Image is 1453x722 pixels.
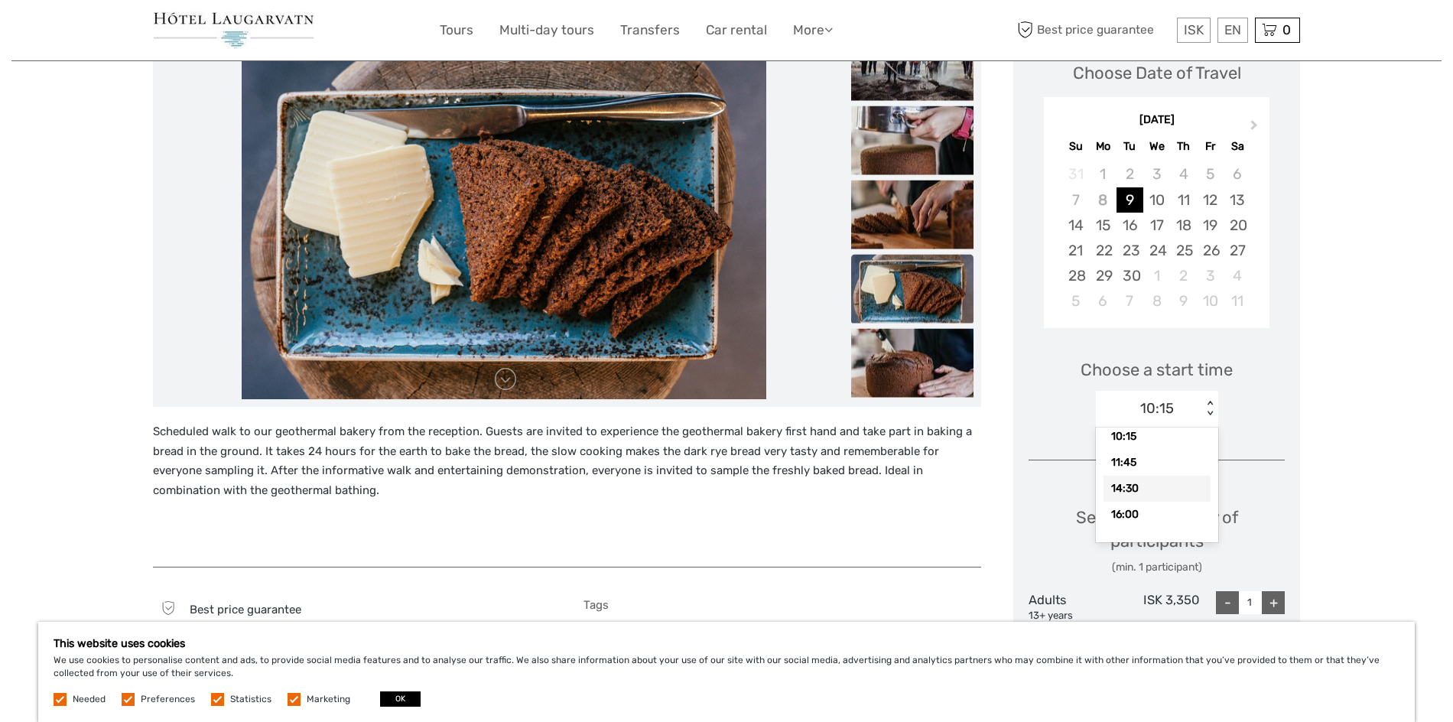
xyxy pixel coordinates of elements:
div: Choose Thursday, September 18th, 2025 [1170,213,1197,238]
div: Not available Thursday, September 4th, 2025 [1170,161,1197,187]
button: Open LiveChat chat widget [176,24,194,42]
p: We're away right now. Please check back later! [21,27,173,39]
div: Choose Thursday, September 11th, 2025 [1170,187,1197,213]
img: 41e811d212d94cb0839ba241703e6269_slider_thumbnail.jpeg [851,180,974,249]
div: Choose Sunday, September 28th, 2025 [1062,263,1089,288]
div: Choose Date of Travel [1073,61,1241,85]
div: Not available Wednesday, September 3rd, 2025 [1143,161,1170,187]
label: Marketing [307,693,350,706]
div: Not available Sunday, August 31st, 2025 [1062,161,1089,187]
img: 5e8c0969472840afb7f43496149d0288_main_slider.jpeg [242,32,766,399]
div: ISK 3,350 [1114,591,1200,623]
div: < > [1203,401,1216,417]
div: 10:15 [1140,398,1174,418]
div: EN [1217,18,1248,43]
div: Choose Friday, September 12th, 2025 [1197,187,1224,213]
div: Choose Wednesday, September 24th, 2025 [1143,238,1170,263]
img: 2489-0b7621fd-c2cc-439c-be2b-41469028c7de_logo_small.jpg [153,11,314,49]
button: OK [380,691,421,707]
a: Tours [440,19,473,41]
div: Not available Tuesday, September 2nd, 2025 [1117,161,1143,187]
span: ISK [1184,22,1204,37]
div: Choose Wednesday, September 10th, 2025 [1143,187,1170,213]
div: Th [1170,136,1197,157]
div: Choose Friday, September 19th, 2025 [1197,213,1224,238]
div: Choose Friday, October 10th, 2025 [1197,288,1224,314]
img: b04f61f9411a4f2a99fe64a940a106c2_slider_thumbnail.jpeg [851,329,974,398]
div: Sa [1224,136,1250,157]
div: Choose Monday, October 6th, 2025 [1090,288,1117,314]
div: Choose Tuesday, September 23rd, 2025 [1117,238,1143,263]
div: Choose Sunday, September 21st, 2025 [1062,238,1089,263]
span: Best price guarantee [190,603,301,616]
div: (min. 1 participant) [1029,560,1285,575]
div: Adults [1029,591,1114,623]
div: Not available Sunday, September 7th, 2025 [1062,187,1089,213]
label: Needed [73,693,106,706]
div: Choose Tuesday, September 30th, 2025 [1117,263,1143,288]
a: More [793,19,833,41]
span: 0 [1280,22,1293,37]
div: Choose Saturday, September 20th, 2025 [1224,213,1250,238]
div: Choose Thursday, October 9th, 2025 [1170,288,1197,314]
div: We use cookies to personalise content and ads, to provide social media features and to analyse ou... [38,622,1415,722]
div: - [1216,591,1239,614]
div: Choose Wednesday, October 8th, 2025 [1143,288,1170,314]
p: Scheduled walk to our geothermal bakery from the reception. Guests are invited to experience the ... [153,422,981,500]
div: 14:30 [1104,476,1211,502]
div: Choose Wednesday, October 1st, 2025 [1143,263,1170,288]
div: Choose Thursday, September 25th, 2025 [1170,238,1197,263]
span: Choose a start time [1081,358,1233,382]
div: Choose Saturday, October 11th, 2025 [1224,288,1250,314]
div: Fr [1197,136,1224,157]
div: Choose Monday, September 15th, 2025 [1090,213,1117,238]
div: Choose Sunday, September 14th, 2025 [1062,213,1089,238]
div: 11:45 [1104,450,1211,476]
div: Su [1062,136,1089,157]
div: 10:15 [1104,424,1211,450]
div: Choose Saturday, September 27th, 2025 [1224,238,1250,263]
div: + [1262,591,1285,614]
div: Choose Sunday, October 5th, 2025 [1062,288,1089,314]
div: 16:00 [1104,502,1211,528]
label: Preferences [141,693,195,706]
div: Not available Saturday, September 6th, 2025 [1224,161,1250,187]
div: 13+ years [1029,609,1114,623]
div: Choose Saturday, October 4th, 2025 [1224,263,1250,288]
div: We [1143,136,1170,157]
div: Choose Saturday, September 13th, 2025 [1224,187,1250,213]
label: Statistics [230,693,271,706]
div: Tu [1117,136,1143,157]
div: Choose Monday, September 29th, 2025 [1090,263,1117,288]
img: 5e8c0969472840afb7f43496149d0288_slider_thumbnail.jpeg [851,255,974,324]
h5: This website uses cookies [54,637,1399,650]
div: Choose Tuesday, October 7th, 2025 [1117,288,1143,314]
img: 321035d3ade1406ab5681969df12e067_slider_thumbnail.jpeg [851,32,974,101]
div: Choose Friday, September 26th, 2025 [1197,238,1224,263]
div: Choose Tuesday, September 9th, 2025 [1117,187,1143,213]
div: Mo [1090,136,1117,157]
div: month 2025-09 [1048,161,1264,314]
div: Choose Tuesday, September 16th, 2025 [1117,213,1143,238]
button: Next Month [1243,116,1268,141]
img: 87dbacc510214df0bbc76ba318cc10ad_slider_thumbnail.jpeg [851,106,974,175]
a: Multi-day tours [499,19,594,41]
div: Choose Friday, October 3rd, 2025 [1197,263,1224,288]
div: Choose Monday, September 22nd, 2025 [1090,238,1117,263]
div: Not available Friday, September 5th, 2025 [1197,161,1224,187]
div: Choose Wednesday, September 17th, 2025 [1143,213,1170,238]
a: Transfers [620,19,680,41]
div: Not available Monday, September 8th, 2025 [1090,187,1117,213]
div: Select the number of participants [1029,506,1285,575]
div: Choose Thursday, October 2nd, 2025 [1170,263,1197,288]
a: Car rental [706,19,767,41]
div: Not available Monday, September 1st, 2025 [1090,161,1117,187]
div: [DATE] [1044,112,1269,128]
h5: Tags [583,598,982,612]
span: Best price guarantee [1013,18,1173,43]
